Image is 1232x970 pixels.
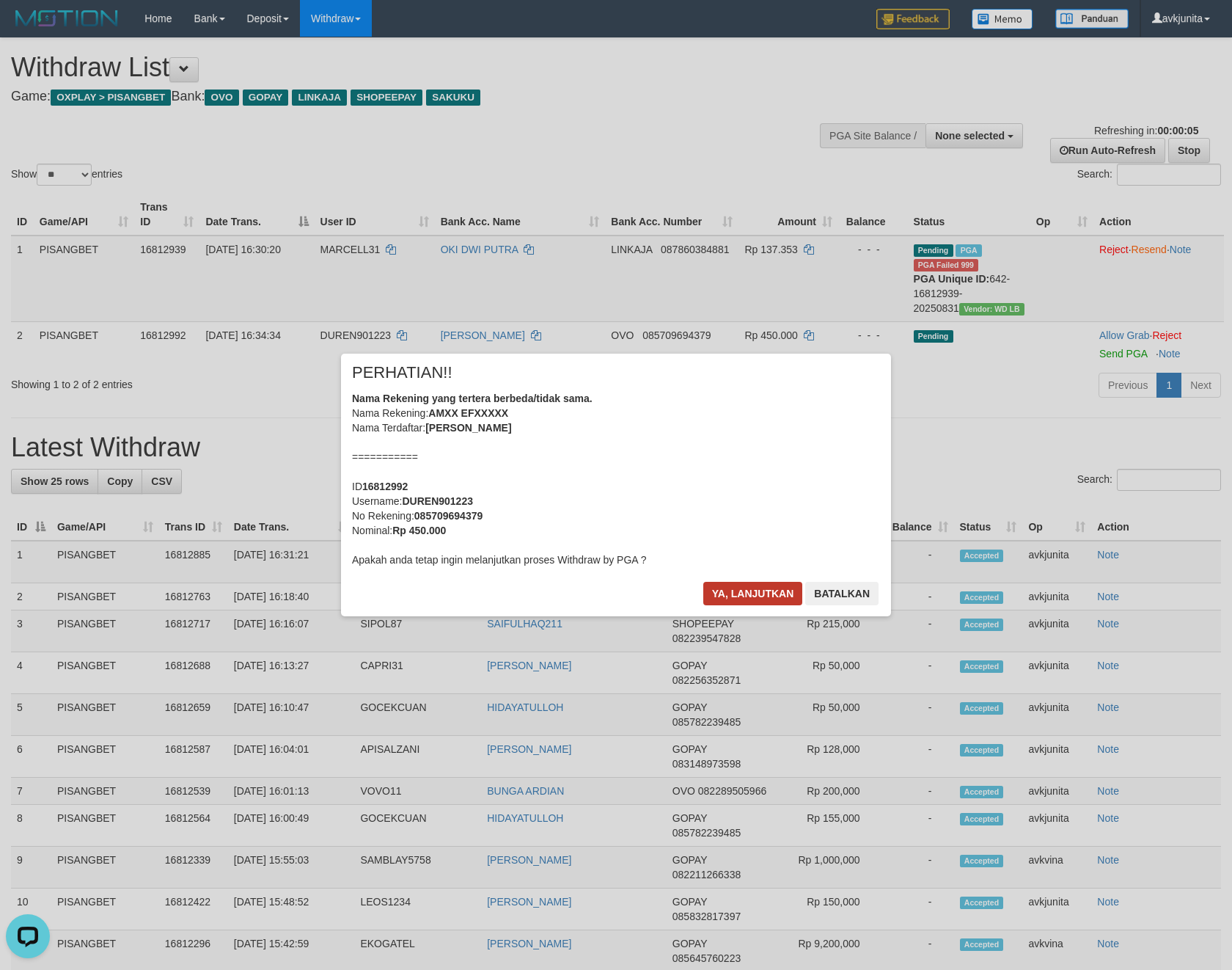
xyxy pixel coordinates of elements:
b: 085709694379 [414,510,483,522]
b: AMXX EFXXXXX [428,407,508,419]
b: [PERSON_NAME] [425,422,511,434]
b: Rp 450.000 [392,525,446,536]
button: Open LiveChat chat widget [6,6,50,50]
div: Nama Rekening: Nama Terdaftar: =========== ID Username: No Rekening: Nominal: Apakah anda tetap i... [352,391,880,567]
b: 16812992 [362,481,408,492]
b: Nama Rekening yang tertera berbeda/tidak sama. [352,393,593,404]
button: Batalkan [805,582,879,605]
span: PERHATIAN!! [352,365,452,380]
b: DUREN901223 [402,495,473,507]
button: Ya, lanjutkan [703,582,803,605]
